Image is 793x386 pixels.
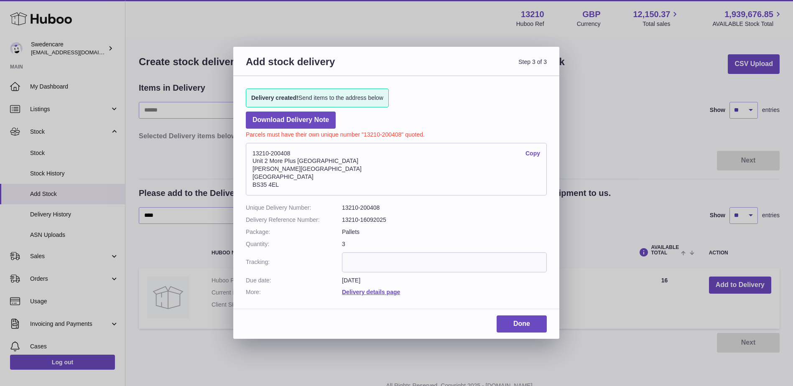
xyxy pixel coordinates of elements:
dd: [DATE] [342,277,547,284]
dt: Due date: [246,277,342,284]
dt: Delivery Reference Number: [246,216,342,224]
dd: 13210-200408 [342,204,547,212]
a: Done [497,315,547,333]
dt: Package: [246,228,342,236]
a: Download Delivery Note [246,112,336,129]
p: Parcels must have their own unique number "13210-200408" quoted. [246,129,547,139]
address: 13210-200408 Unit 2 More Plus [GEOGRAPHIC_DATA] [PERSON_NAME][GEOGRAPHIC_DATA] [GEOGRAPHIC_DATA] ... [246,143,547,196]
h3: Add stock delivery [246,55,396,78]
dd: 13210-16092025 [342,216,547,224]
strong: Delivery created! [251,94,298,101]
dt: Tracking: [246,252,342,272]
span: Send items to the address below [251,94,383,102]
a: Delivery details page [342,289,400,295]
dt: Unique Delivery Number: [246,204,342,212]
a: Copy [525,150,540,157]
span: Step 3 of 3 [396,55,547,78]
dd: 3 [342,240,547,248]
dd: Pallets [342,228,547,236]
dt: Quantity: [246,240,342,248]
dt: More: [246,288,342,296]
